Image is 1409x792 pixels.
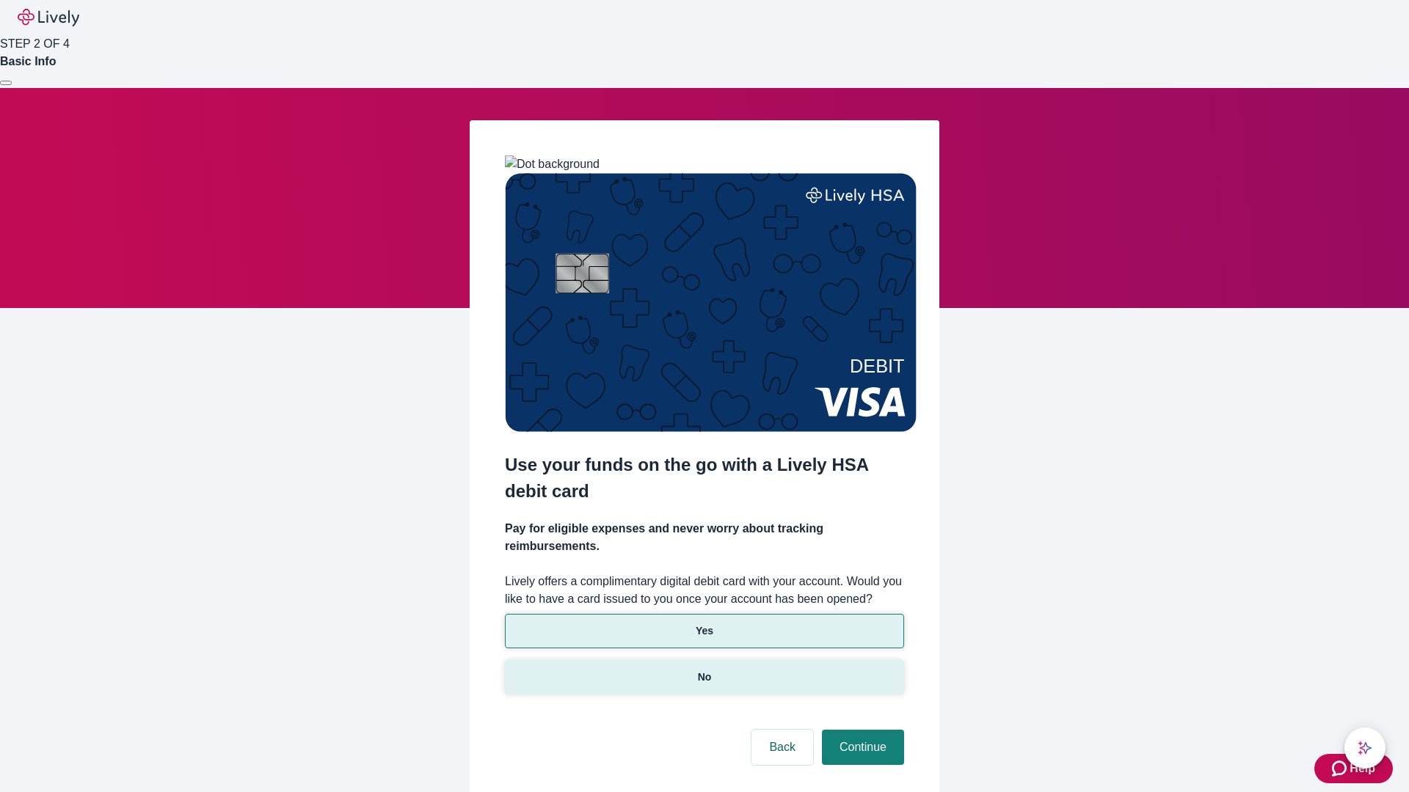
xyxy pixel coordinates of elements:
[751,730,813,765] button: Back
[505,660,904,694] button: No
[505,155,600,173] img: Dot background
[505,573,904,608] label: Lively offers a complimentary digital debit card with your account. Would you like to have a card...
[696,623,713,639] p: Yes
[505,520,904,555] h4: Pay for eligible expenses and never worry about tracking reimbursements.
[505,614,904,648] button: Yes
[505,452,904,505] h2: Use your funds on the go with a Lively HSA debit card
[1332,760,1350,777] svg: Zendesk support icon
[1350,760,1375,777] span: Help
[18,9,79,26] img: Lively
[1344,727,1386,769] button: chat
[1358,741,1372,755] svg: Lively AI Assistant
[505,173,917,432] img: Debit card
[698,670,712,685] p: No
[822,730,904,765] button: Continue
[1314,754,1393,783] button: Zendesk support iconHelp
